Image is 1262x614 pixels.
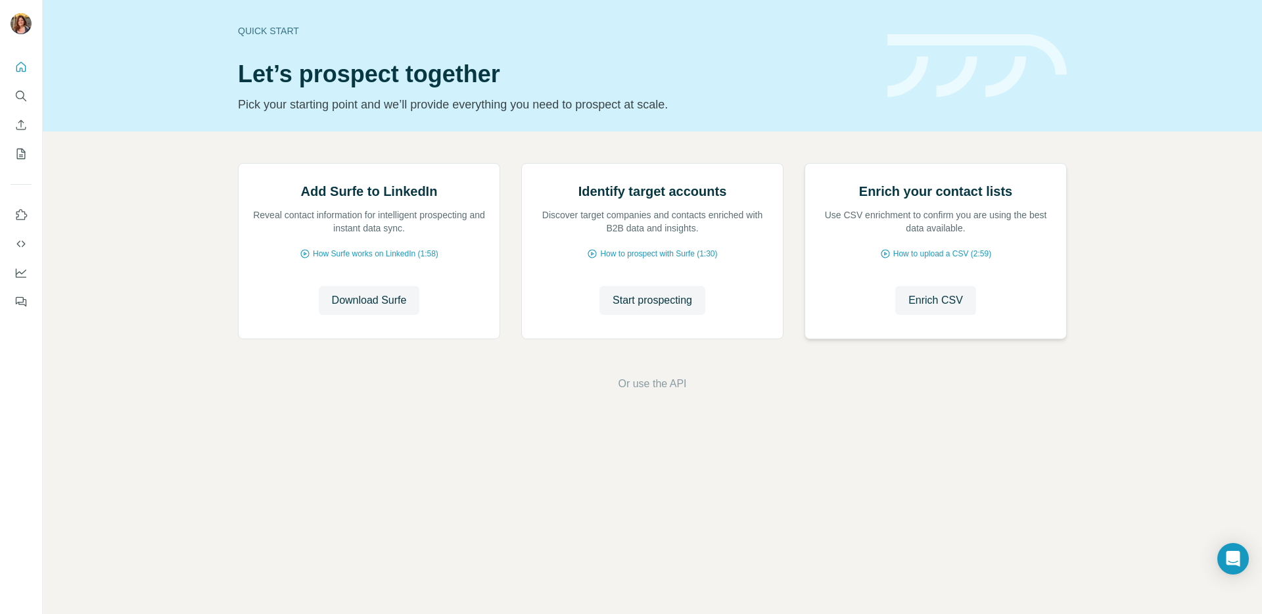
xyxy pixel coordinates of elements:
p: Pick your starting point and we’ll provide everything you need to prospect at scale. [238,95,872,114]
img: Avatar [11,13,32,34]
span: How to upload a CSV (2:59) [893,248,991,260]
button: Or use the API [618,376,686,392]
button: Use Surfe on LinkedIn [11,203,32,227]
div: Open Intercom Messenger [1217,543,1249,575]
span: Download Surfe [332,293,407,308]
p: Use CSV enrichment to confirm you are using the best data available. [818,208,1053,235]
button: Start prospecting [599,286,705,315]
p: Reveal contact information for intelligent prospecting and instant data sync. [252,208,486,235]
h1: Let’s prospect together [238,61,872,87]
button: Enrich CSV [895,286,976,315]
button: My lists [11,142,32,166]
span: How to prospect with Surfe (1:30) [600,248,717,260]
button: Feedback [11,290,32,314]
h2: Identify target accounts [578,182,727,201]
div: Quick start [238,24,872,37]
h2: Add Surfe to LinkedIn [301,182,438,201]
p: Discover target companies and contacts enriched with B2B data and insights. [535,208,770,235]
button: Search [11,84,32,108]
span: Enrich CSV [908,293,963,308]
button: Dashboard [11,261,32,285]
button: Use Surfe API [11,232,32,256]
h2: Enrich your contact lists [859,182,1012,201]
img: banner [887,34,1067,98]
button: Download Surfe [319,286,420,315]
button: Quick start [11,55,32,79]
button: Enrich CSV [11,113,32,137]
span: How Surfe works on LinkedIn (1:58) [313,248,438,260]
span: Start prospecting [613,293,692,308]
